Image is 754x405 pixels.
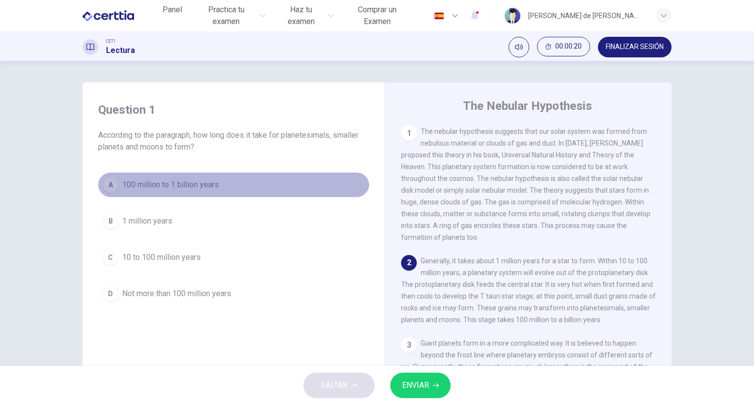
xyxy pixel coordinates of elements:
button: A100 million to 1 billion years [98,173,369,197]
div: C [103,250,118,265]
button: Comprar un Examen [342,1,413,30]
div: 1 [401,126,417,141]
span: Not more than 100 million years [122,288,231,300]
h4: Question 1 [98,102,369,118]
div: D [103,286,118,302]
img: CERTTIA logo [82,6,134,25]
button: B1 million years [98,209,369,233]
a: CERTTIA logo [82,6,157,25]
button: DNot more than 100 million years [98,281,369,306]
span: Generally, it takes about 1 million years for a star to form. Within 10 to 100 million years, a p... [401,257,656,324]
span: CET1 [106,38,116,45]
span: Practica tu examen [196,4,257,27]
span: According to the paragraph, how long does it take for planetesimals, smaller planets and moons to... [98,129,369,153]
span: 00:00:20 [555,43,582,51]
button: Haz tu examen [273,1,338,30]
div: [PERSON_NAME] de [PERSON_NAME] [528,10,644,22]
div: A [103,177,118,193]
span: Panel [162,4,182,16]
h1: Lectura [106,45,135,56]
h4: The Nebular Hypothesis [463,98,592,114]
span: The nebular hypothesis suggests that our solar system was formed from nebulous material or clouds... [401,127,650,241]
span: 1 million years [122,215,172,227]
button: 00:00:20 [537,37,590,56]
div: 2 [401,255,417,271]
img: es [433,12,445,20]
button: ENVIAR [390,373,451,398]
div: B [103,213,118,229]
button: C10 to 100 million years [98,245,369,270]
a: Panel [157,1,188,30]
div: 3 [401,337,417,353]
button: Panel [157,1,188,19]
span: ENVIAR [402,379,429,392]
span: FINALIZAR SESIÓN [606,43,664,51]
button: Practica tu examen [192,1,269,30]
span: 10 to 100 million years [122,252,201,263]
span: Comprar un Examen [346,4,409,27]
img: Profile picture [505,8,520,24]
span: Haz tu examen [277,4,325,27]
button: FINALIZAR SESIÓN [598,37,672,57]
div: Silenciar [509,37,529,57]
span: 100 million to 1 billion years [122,179,219,191]
div: Ocultar [537,37,590,57]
